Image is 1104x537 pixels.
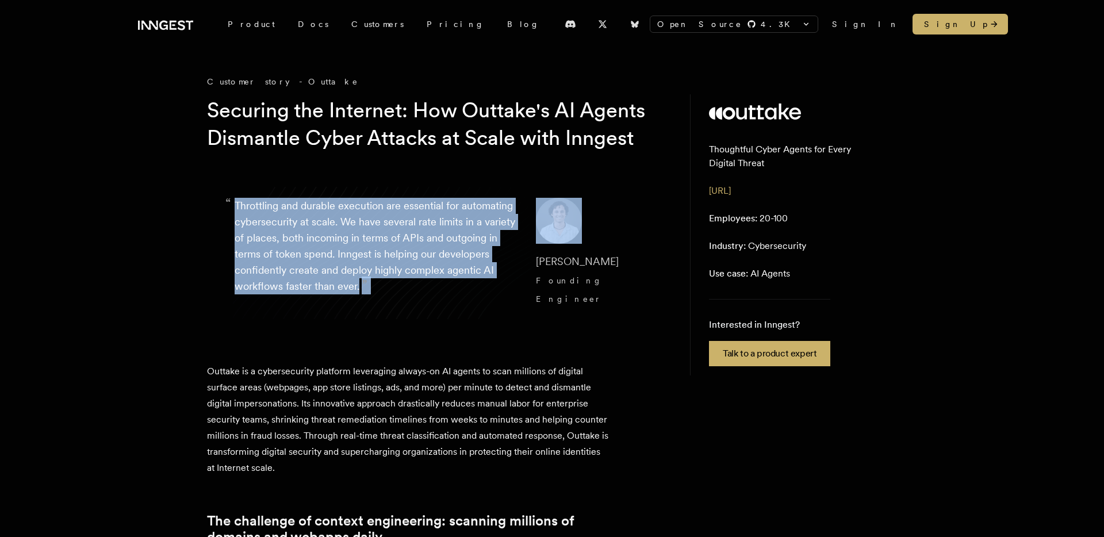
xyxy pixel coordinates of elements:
[235,198,517,308] p: Throttling and durable execution are essential for automating cybersecurity at scale. We have sev...
[709,143,879,170] p: Thoughtful Cyber Agents for Every Digital Threat
[207,97,649,152] h1: Securing the Internet: How Outtake's AI Agents Dismantle Cyber Attacks at Scale with Inngest
[286,14,340,34] a: Docs
[340,14,415,34] a: Customers
[216,14,286,34] div: Product
[913,14,1008,34] a: Sign Up
[225,200,231,207] span: “
[709,185,731,196] a: [URL]
[709,267,790,281] p: AI Agents
[496,14,551,34] a: Blog
[709,318,830,332] p: Interested in Inngest?
[657,18,742,30] span: Open Source
[709,212,788,225] p: 20-100
[709,341,830,366] a: Talk to a product expert
[536,198,582,244] img: Image of Diego Escobedo
[536,255,619,267] span: [PERSON_NAME]
[622,15,647,33] a: Bluesky
[415,14,496,34] a: Pricing
[207,363,609,476] p: Outtake is a cybersecurity platform leveraging always-on AI agents to scan millions of digital su...
[709,213,757,224] span: Employees:
[709,103,801,120] img: Outtake's logo
[709,268,748,279] span: Use case:
[362,277,367,293] span: ”
[709,239,806,253] p: Cybersecurity
[590,15,615,33] a: X
[709,240,746,251] span: Industry:
[558,15,583,33] a: Discord
[207,76,667,87] div: Customer story - Outtake
[536,276,603,304] span: Founding Engineer
[761,18,797,30] span: 4.3 K
[832,18,899,30] a: Sign In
